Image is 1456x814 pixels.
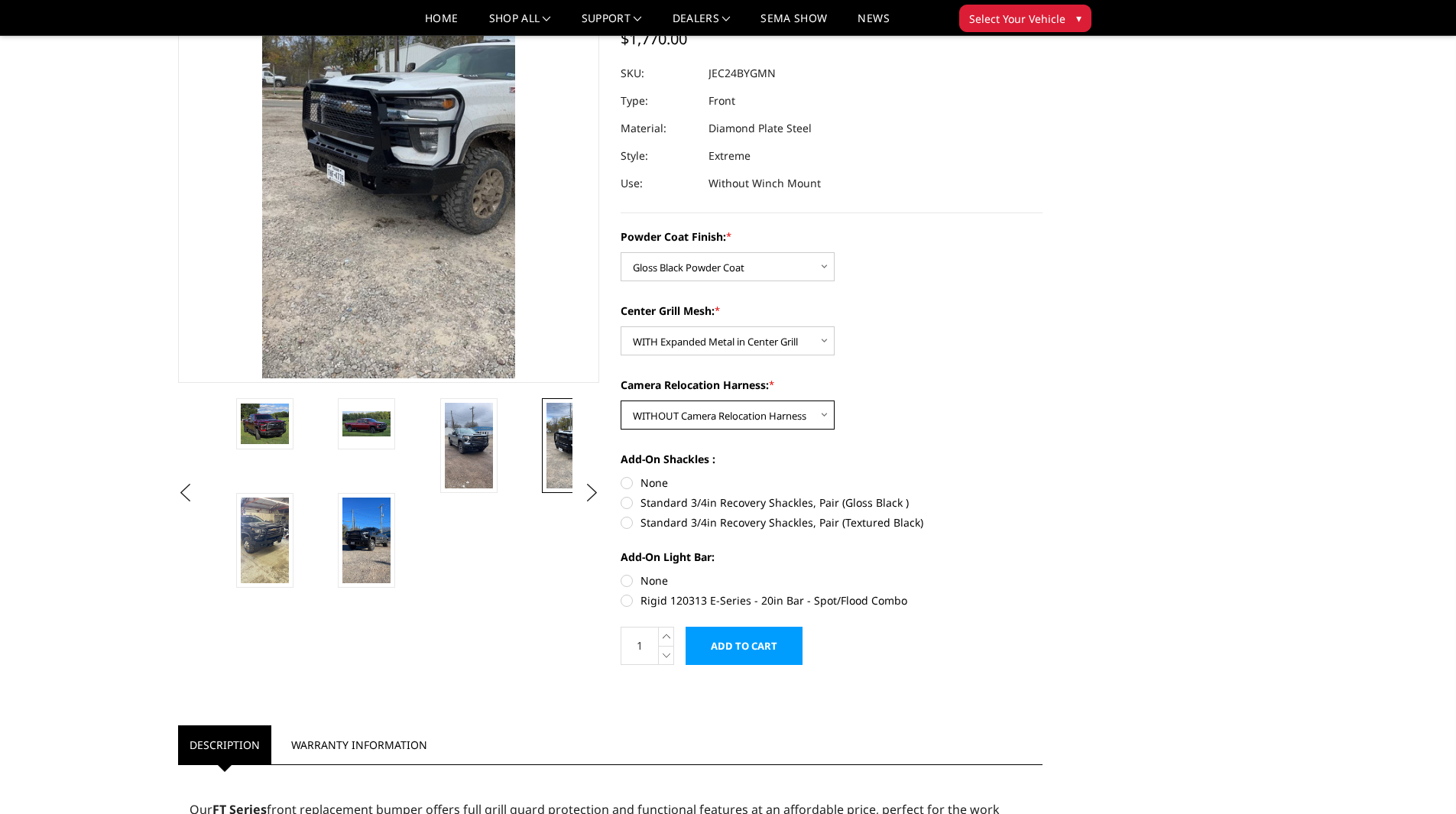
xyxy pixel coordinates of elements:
[621,377,1043,393] label: Camera Relocation Harness:
[425,13,458,35] a: Home
[621,495,1043,511] label: Standard 3/4in Recovery Shackles, Pair (Gloss Black )
[445,403,493,488] img: 2024-2026 Chevrolet 2500-3500 - FT Series - Extreme Front Bumper
[1380,741,1456,814] iframe: Chat Widget
[621,549,1043,565] label: Add-On Light Bar:
[673,13,731,35] a: Dealers
[709,170,821,197] dd: Without Winch Mount
[621,303,1043,319] label: Center Grill Mesh:
[580,482,603,504] button: Next
[621,115,697,142] dt: Material:
[489,13,551,35] a: shop all
[621,142,697,170] dt: Style:
[969,11,1065,27] span: Select Your Vehicle
[709,142,751,170] dd: Extreme
[621,451,1043,467] label: Add-On Shackles :
[686,627,803,665] input: Add to Cart
[280,725,439,764] a: Warranty Information
[621,592,1043,608] label: Rigid 120313 E-Series - 20in Bar - Spot/Flood Combo
[241,404,289,445] img: 2024-2026 Chevrolet 2500-3500 - FT Series - Extreme Front Bumper
[621,28,687,49] span: $1,770.00
[621,60,697,87] dt: SKU:
[546,403,595,488] img: 2024-2026 Chevrolet 2500-3500 - FT Series - Extreme Front Bumper
[621,475,1043,491] label: None
[760,13,827,35] a: SEMA Show
[709,87,735,115] dd: Front
[178,725,271,764] a: Description
[621,87,697,115] dt: Type:
[241,498,289,583] img: 2024-2026 Chevrolet 2500-3500 - FT Series - Extreme Front Bumper
[582,13,642,35] a: Support
[959,5,1091,32] button: Select Your Vehicle
[342,411,391,437] img: 2024-2026 Chevrolet 2500-3500 - FT Series - Extreme Front Bumper
[621,514,1043,530] label: Standard 3/4in Recovery Shackles, Pair (Textured Black)
[342,498,391,583] img: 2024-2026 Chevrolet 2500-3500 - FT Series - Extreme Front Bumper
[621,170,697,197] dt: Use:
[621,229,1043,245] label: Powder Coat Finish:
[621,572,1043,589] label: None
[709,115,812,142] dd: Diamond Plate Steel
[858,13,889,35] a: News
[709,60,776,87] dd: JEC24BYGMN
[174,482,197,504] button: Previous
[1076,10,1081,26] span: ▾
